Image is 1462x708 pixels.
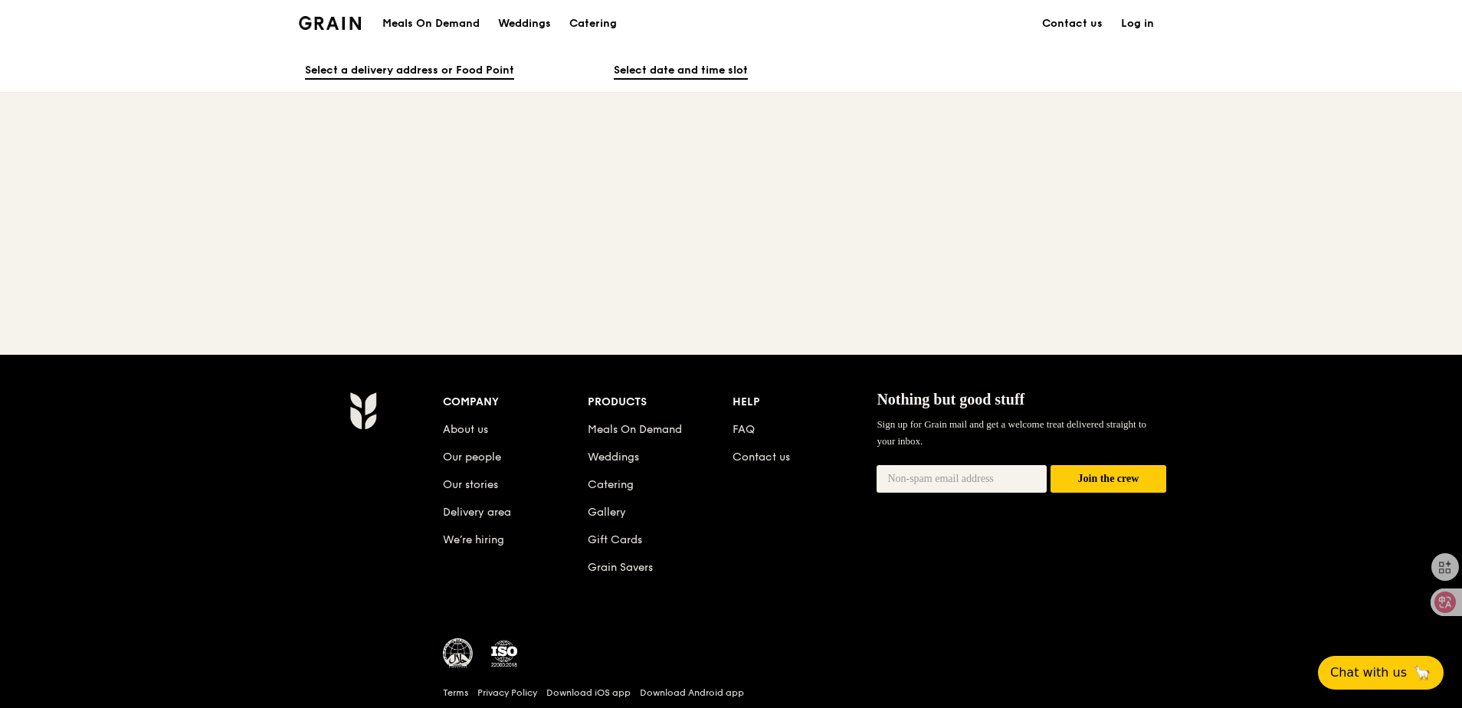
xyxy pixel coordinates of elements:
a: Delivery area [443,506,511,519]
a: Contact us [733,451,790,464]
button: Join the crew [1051,465,1166,493]
div: Weddings [498,1,551,47]
a: Meals On Demand [588,423,682,436]
span: 🦙 [1413,664,1431,682]
a: Our stories [443,478,498,491]
div: Catering [569,1,617,47]
a: Log in [1112,1,1163,47]
a: Download Android app [640,687,744,699]
a: Weddings [489,1,560,47]
a: Weddings [588,451,639,464]
span: Sign up for Grain mail and get a welcome treat delivered straight to your inbox. [877,418,1146,447]
img: Grain [349,392,376,430]
a: Terms [443,687,468,699]
div: Company [443,392,588,413]
a: Grain Savers [588,561,653,574]
span: Select a delivery address or Food Point [305,63,514,80]
a: Catering [588,478,634,491]
span: Nothing but good stuff [877,391,1024,408]
a: Gift Cards [588,533,642,546]
img: MUIS Halal Certified [443,638,474,669]
div: Products [588,392,733,413]
a: Gallery [588,506,626,519]
img: Grain [299,16,361,30]
span: Chat with us [1330,664,1407,682]
input: Non-spam email address [877,465,1047,493]
a: About us [443,423,488,436]
a: Contact us [1033,1,1112,47]
a: Catering [560,1,626,47]
a: Our people [443,451,501,464]
img: ISO Certified [489,638,520,669]
div: Help [733,392,877,413]
a: Download iOS app [546,687,631,699]
a: Privacy Policy [477,687,537,699]
span: Select date and time slot [614,63,748,80]
button: Chat with us🦙 [1318,656,1444,690]
a: FAQ [733,423,755,436]
h1: Meals On Demand [382,16,480,31]
a: We’re hiring [443,533,504,546]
